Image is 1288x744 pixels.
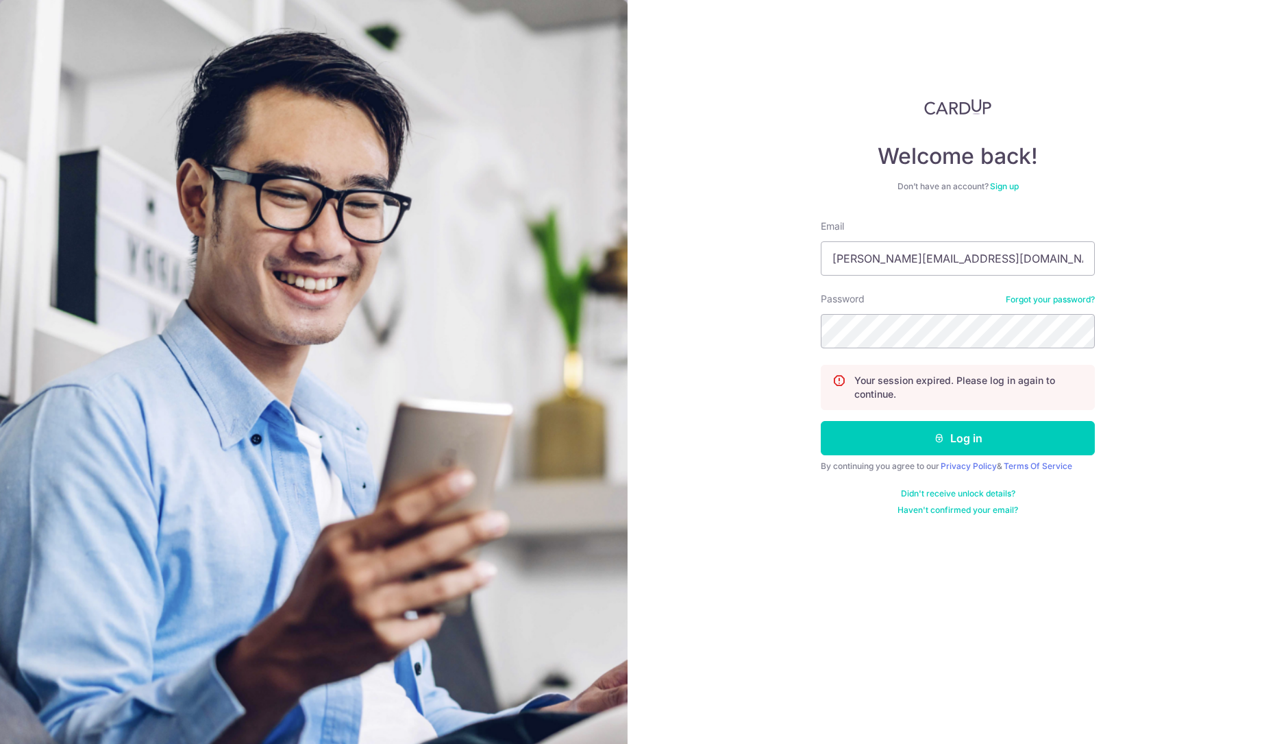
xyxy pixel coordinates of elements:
[924,99,991,115] img: CardUp Logo
[901,488,1015,499] a: Didn't receive unlock details?
[941,461,997,471] a: Privacy Policy
[821,219,844,233] label: Email
[821,461,1095,472] div: By continuing you agree to our &
[1004,461,1072,471] a: Terms Of Service
[821,181,1095,192] div: Don’t have an account?
[1006,294,1095,305] a: Forgot your password?
[990,181,1019,191] a: Sign up
[854,374,1083,401] p: Your session expired. Please log in again to continue.
[821,143,1095,170] h4: Welcome back!
[821,421,1095,455] button: Log in
[821,292,865,306] label: Password
[897,505,1018,516] a: Haven't confirmed your email?
[821,241,1095,276] input: Enter your Email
